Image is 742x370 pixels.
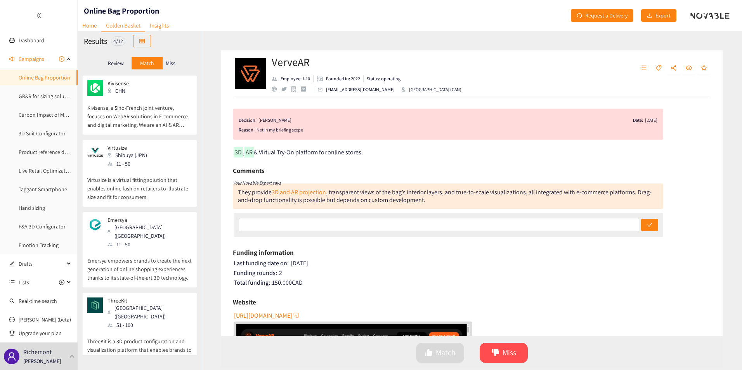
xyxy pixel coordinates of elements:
span: table [139,38,145,45]
span: Match [436,347,456,359]
span: & Virtual Try-On platform for online stores. [254,148,363,156]
span: [URL][DOMAIN_NAME] [234,311,292,320]
p: ThreeKit is a 3D product configuration and visualization platform that enables brands to create a... [87,329,192,363]
span: Total funding: [234,278,270,287]
p: Emersya empowers brands to create the next generation of online shopping experiences thanks to it... [87,249,192,282]
span: share-alt [671,65,677,72]
a: twitter [281,87,291,91]
span: plus-circle [59,280,64,285]
a: Taggant Smartphone [19,186,67,193]
button: check [641,219,658,231]
div: CHN [107,86,143,95]
a: Home [78,19,101,31]
a: Hand sizing [19,204,45,211]
div: Not in my briefing scope [257,126,657,134]
a: Insights [145,19,173,31]
span: download [647,13,652,19]
button: star [697,62,711,74]
mark: 3D [234,147,243,157]
button: downloadExport [641,9,676,22]
p: Virtusize [107,145,147,151]
p: Kivisense [107,80,139,86]
span: tag [655,65,662,72]
span: redo [577,13,582,19]
span: Drafts [19,256,64,271]
span: Campaigns [19,51,44,67]
p: Richemont [23,347,52,357]
span: star [701,65,707,72]
iframe: Chat Widget [703,333,742,370]
a: GR&R for sizing solution [19,93,74,100]
div: 150.000 CAD [234,279,711,287]
span: Export [655,11,671,20]
span: Reason: [239,126,255,134]
h6: Funding information [233,247,294,258]
a: Emotion Tracking [19,242,59,249]
a: website [272,86,281,92]
img: Snapshot of the company's website [87,80,103,96]
a: Dashboard [19,37,44,44]
div: 51 - 100 [107,321,191,329]
p: ThreeKit [107,297,187,304]
button: likeMatch [416,343,464,363]
img: Company Logo [235,58,266,89]
span: Request a Delivery [585,11,628,20]
a: Online Bag Proportion [19,74,70,81]
span: like [425,349,433,358]
p: Founded in: 2022 [326,75,360,82]
li: Employees [272,75,314,82]
div: [PERSON_NAME] [258,116,291,124]
img: Snapshot of the company's website [87,297,103,313]
h1: Online Bag Proportion [84,5,159,16]
a: Live Retail Optimization [19,167,73,174]
span: Upgrade your plan [19,325,71,341]
span: Last funding date on: [234,259,289,267]
p: [EMAIL_ADDRESS][DOMAIN_NAME] [326,86,395,93]
span: Funding rounds: [234,269,277,277]
img: Snapshot of the company's website [87,145,103,160]
div: Shibuya (JPN) [107,151,152,159]
span: Lists [19,275,29,290]
div: 4 / 12 [111,36,125,46]
button: share-alt [667,62,681,74]
span: sound [9,56,15,62]
span: double-left [36,13,42,18]
div: 11 - 50 [107,240,191,249]
h6: Comments [233,165,264,176]
span: Date: [633,116,643,124]
p: Employee: 1-10 [281,75,310,82]
span: unordered-list [9,280,15,285]
button: table [133,35,151,47]
p: Miss [166,60,175,66]
a: Product reference detection [19,149,83,156]
h2: VerveAR [272,54,461,70]
p: Status: operating [367,75,400,82]
button: dislikeMiss [480,343,528,363]
span: edit [9,261,15,266]
span: unordered-list [640,65,647,72]
span: check [647,222,652,228]
h2: Results [84,36,107,47]
p: Match [140,60,154,66]
span: plus-circle [59,56,64,62]
div: 2 [234,269,711,277]
span: trophy [9,330,15,336]
div: [DATE] [645,116,657,124]
div: [GEOGRAPHIC_DATA] ([GEOGRAPHIC_DATA]) [107,304,191,321]
p: Virtusize is a virtual fitting solution that enables online fashion retailers to illustrate size ... [87,168,192,201]
a: Real-time search [19,297,57,304]
a: Golden Basket [101,19,145,32]
a: Carbon Impact of Media Campaigns [19,111,101,118]
span: eye [686,65,692,72]
img: Snapshot of the company's website [87,217,103,232]
span: dislike [492,349,499,358]
a: crunchbase [301,86,310,92]
button: redoRequest a Delivery [571,9,633,22]
i: Your Novable Expert says [233,180,281,186]
a: F&A 3D Configurator [19,223,66,230]
div: They provide , transparent views of the bag’s interior layers, and true-to-scale visualizations, ... [238,188,652,204]
span: , [243,148,244,156]
a: 3D Suit Configurator [19,130,66,137]
li: Founded in year [314,75,364,82]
